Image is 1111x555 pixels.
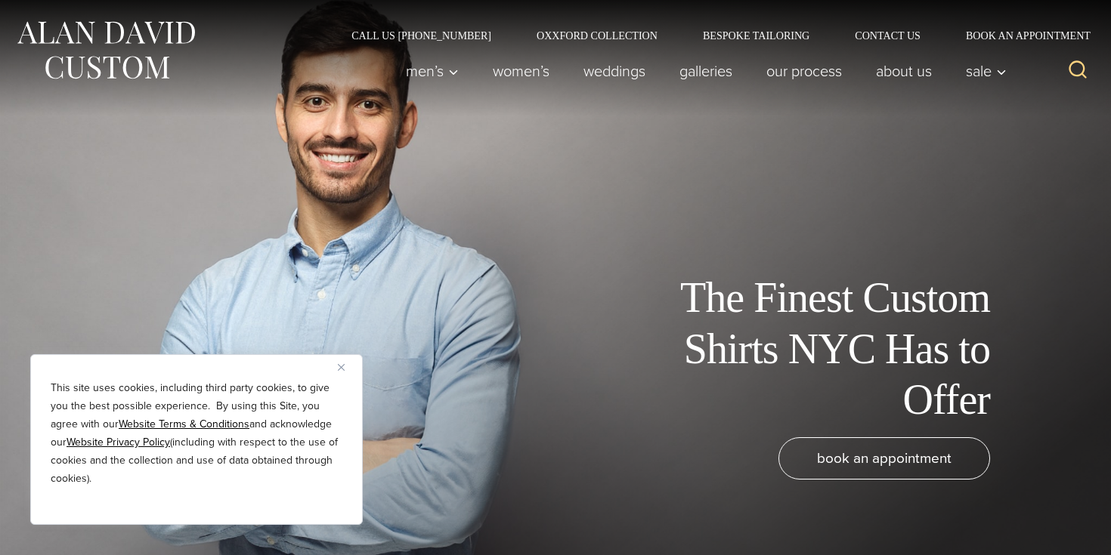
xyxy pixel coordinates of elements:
a: Contact Us [832,30,943,41]
nav: Secondary Navigation [329,30,1096,41]
a: Website Privacy Policy [67,434,170,450]
a: book an appointment [778,437,990,479]
a: Our Process [750,56,859,86]
a: Oxxford Collection [514,30,680,41]
a: weddings [567,56,663,86]
a: About Us [859,56,949,86]
h1: The Finest Custom Shirts NYC Has to Offer [650,273,990,425]
a: Galleries [663,56,750,86]
p: This site uses cookies, including third party cookies, to give you the best possible experience. ... [51,379,342,488]
button: View Search Form [1060,53,1096,89]
button: Close [338,358,356,376]
img: Close [338,364,345,371]
img: Alan David Custom [15,17,197,84]
a: Bespoke Tailoring [680,30,832,41]
span: Men’s [406,63,459,79]
a: Women’s [476,56,567,86]
nav: Primary Navigation [389,56,1015,86]
a: Call Us [PHONE_NUMBER] [329,30,514,41]
span: Sale [966,63,1007,79]
span: book an appointment [817,447,952,469]
a: Website Terms & Conditions [119,416,249,432]
a: Book an Appointment [943,30,1096,41]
